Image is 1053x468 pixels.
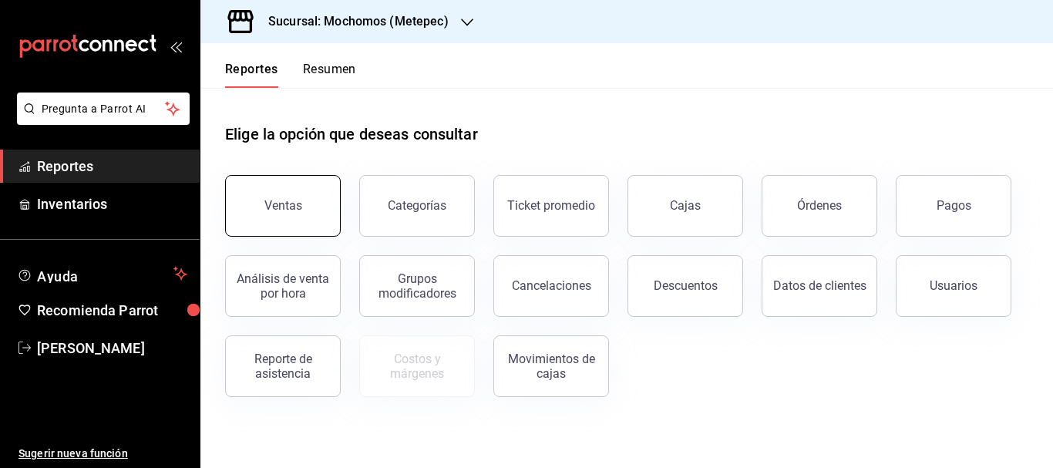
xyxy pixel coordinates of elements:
div: Órdenes [797,198,842,213]
button: Análisis de venta por hora [225,255,341,317]
div: Reporte de asistencia [235,352,331,381]
button: Reporte de asistencia [225,335,341,397]
span: Recomienda Parrot [37,300,187,321]
span: Inventarios [37,194,187,214]
button: Pagos [896,175,1011,237]
button: Contrata inventarios para ver este reporte [359,335,475,397]
span: Reportes [37,156,187,177]
h1: Elige la opción que deseas consultar [225,123,478,146]
button: Reportes [225,62,278,88]
span: Pregunta a Parrot AI [42,101,166,117]
button: Pregunta a Parrot AI [17,93,190,125]
h3: Sucursal: Mochomos (Metepec) [256,12,449,31]
div: Ticket promedio [507,198,595,213]
div: Costos y márgenes [369,352,465,381]
button: Usuarios [896,255,1011,317]
button: Descuentos [627,255,743,317]
button: Resumen [303,62,356,88]
div: navigation tabs [225,62,356,88]
button: Cancelaciones [493,255,609,317]
button: Grupos modificadores [359,255,475,317]
div: Descuentos [654,278,718,293]
div: Cajas [670,197,701,215]
a: Pregunta a Parrot AI [11,112,190,128]
button: Ventas [225,175,341,237]
button: Categorías [359,175,475,237]
span: Sugerir nueva función [19,446,187,462]
div: Análisis de venta por hora [235,271,331,301]
button: Datos de clientes [762,255,877,317]
div: Cancelaciones [512,278,591,293]
div: Datos de clientes [773,278,866,293]
button: open_drawer_menu [170,40,182,52]
div: Pagos [937,198,971,213]
div: Ventas [264,198,302,213]
button: Ticket promedio [493,175,609,237]
div: Usuarios [930,278,977,293]
div: Grupos modificadores [369,271,465,301]
a: Cajas [627,175,743,237]
button: Movimientos de cajas [493,335,609,397]
button: Órdenes [762,175,877,237]
div: Categorías [388,198,446,213]
span: Ayuda [37,264,167,283]
div: Movimientos de cajas [503,352,599,381]
span: [PERSON_NAME] [37,338,187,359]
